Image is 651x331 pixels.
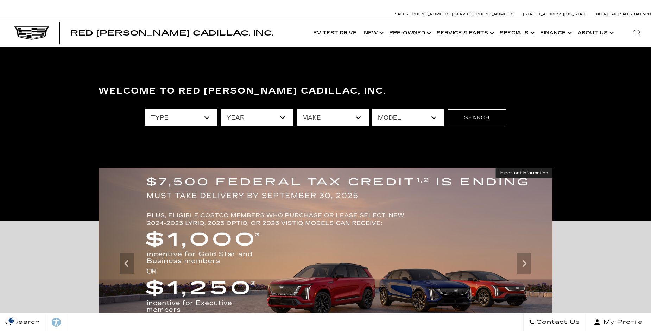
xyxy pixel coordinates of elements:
a: Pre-Owned [386,19,433,47]
a: Finance [537,19,574,47]
div: Previous [120,253,134,274]
a: New [360,19,386,47]
span: Important Information [500,170,548,176]
span: Contact Us [535,317,580,327]
img: Opt-Out Icon [4,317,20,324]
a: Service: [PHONE_NUMBER] [452,12,516,16]
button: Open user profile menu [586,313,651,331]
select: Filter by type [145,109,217,126]
a: EV Test Drive [310,19,360,47]
a: [STREET_ADDRESS][US_STATE] [523,12,589,17]
button: Important Information [495,168,552,178]
a: Sales: [PHONE_NUMBER] [395,12,452,16]
span: [PHONE_NUMBER] [475,12,514,17]
span: Search [11,317,40,327]
a: About Us [574,19,616,47]
h3: Welcome to Red [PERSON_NAME] Cadillac, Inc. [99,84,552,98]
span: Sales: [620,12,633,17]
span: 9 AM-6 PM [633,12,651,17]
select: Filter by year [221,109,293,126]
span: [PHONE_NUMBER] [411,12,450,17]
span: Service: [454,12,474,17]
select: Filter by model [372,109,444,126]
div: Next [517,253,531,274]
span: My Profile [601,317,643,327]
a: Contact Us [523,313,586,331]
a: Red [PERSON_NAME] Cadillac, Inc. [70,30,273,37]
img: Cadillac Dark Logo with Cadillac White Text [14,26,49,40]
select: Filter by make [297,109,369,126]
span: Open [DATE] [596,12,619,17]
span: Sales: [395,12,410,17]
a: Specials [496,19,537,47]
section: Click to Open Cookie Consent Modal [4,317,20,324]
a: Service & Parts [433,19,496,47]
span: Red [PERSON_NAME] Cadillac, Inc. [70,29,273,37]
button: Search [448,109,506,126]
